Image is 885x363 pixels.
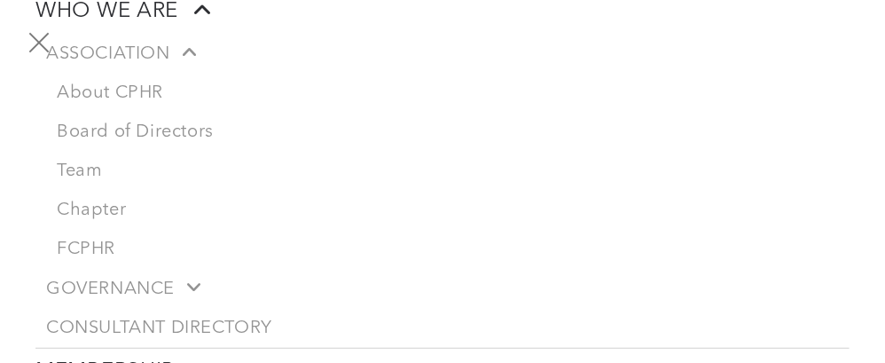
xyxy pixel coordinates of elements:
[46,74,850,113] a: About CPHR
[35,269,850,309] a: GOVERNANCE
[46,230,850,269] a: FCPHR
[16,20,62,66] button: menu
[46,318,272,339] span: CONSULTANT DIRECTORY
[46,43,194,65] span: ASSOCIATION
[46,113,850,152] a: Board of Directors
[35,309,850,348] a: CONSULTANT DIRECTORY
[46,278,200,300] span: GOVERNANCE
[35,34,850,74] a: ASSOCIATION
[46,191,850,230] a: Chapter
[46,152,850,191] a: Team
